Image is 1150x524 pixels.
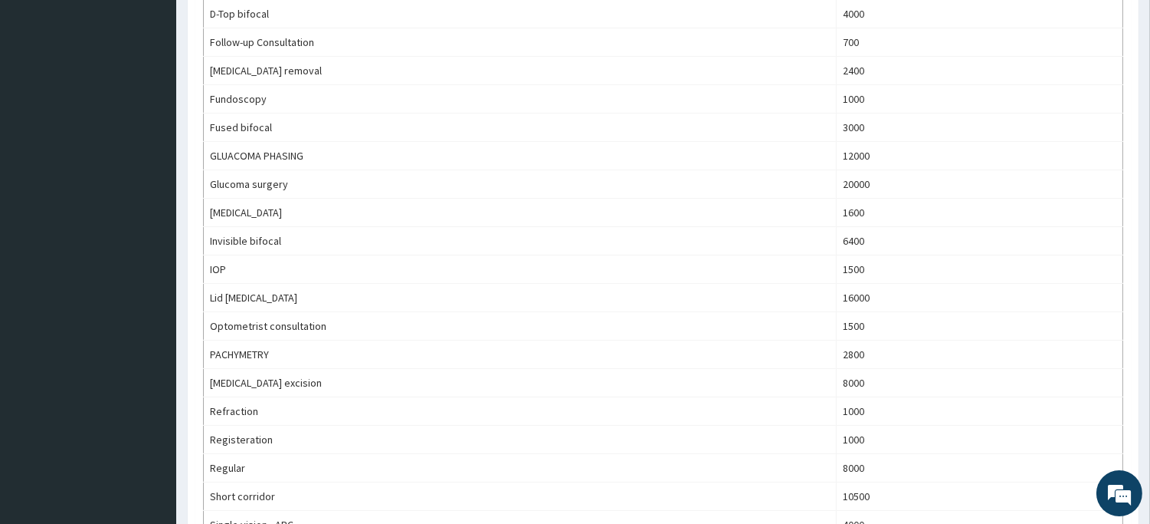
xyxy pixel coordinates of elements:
td: 16000 [837,284,1123,312]
td: 8000 [837,454,1123,483]
td: IOP [204,255,837,284]
td: Lid [MEDICAL_DATA] [204,284,837,312]
td: 20000 [837,170,1123,199]
td: 6400 [837,227,1123,255]
td: 12000 [837,142,1123,170]
td: 1600 [837,199,1123,227]
td: 1000 [837,397,1123,426]
td: Invisible bifocal [204,227,837,255]
td: [MEDICAL_DATA] excision [204,369,837,397]
td: Optometrist consultation [204,312,837,341]
td: 2800 [837,341,1123,369]
td: Follow-up Consultation [204,28,837,57]
td: 1000 [837,85,1123,114]
td: Regular [204,454,837,483]
td: [MEDICAL_DATA] removal [204,57,837,85]
td: Refraction [204,397,837,426]
td: 8000 [837,369,1123,397]
td: Fundoscopy [204,85,837,114]
td: 1500 [837,312,1123,341]
td: PACHYMETRY [204,341,837,369]
td: 700 [837,28,1123,57]
td: Registeration [204,426,837,454]
td: 2400 [837,57,1123,85]
td: Short corridor [204,483,837,511]
td: 1000 [837,426,1123,454]
td: 1500 [837,255,1123,284]
td: [MEDICAL_DATA] [204,199,837,227]
td: Glucoma surgery [204,170,837,199]
td: 3000 [837,114,1123,142]
td: GLUACOMA PHASING [204,142,837,170]
td: Fused bifocal [204,114,837,142]
td: 10500 [837,483,1123,511]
